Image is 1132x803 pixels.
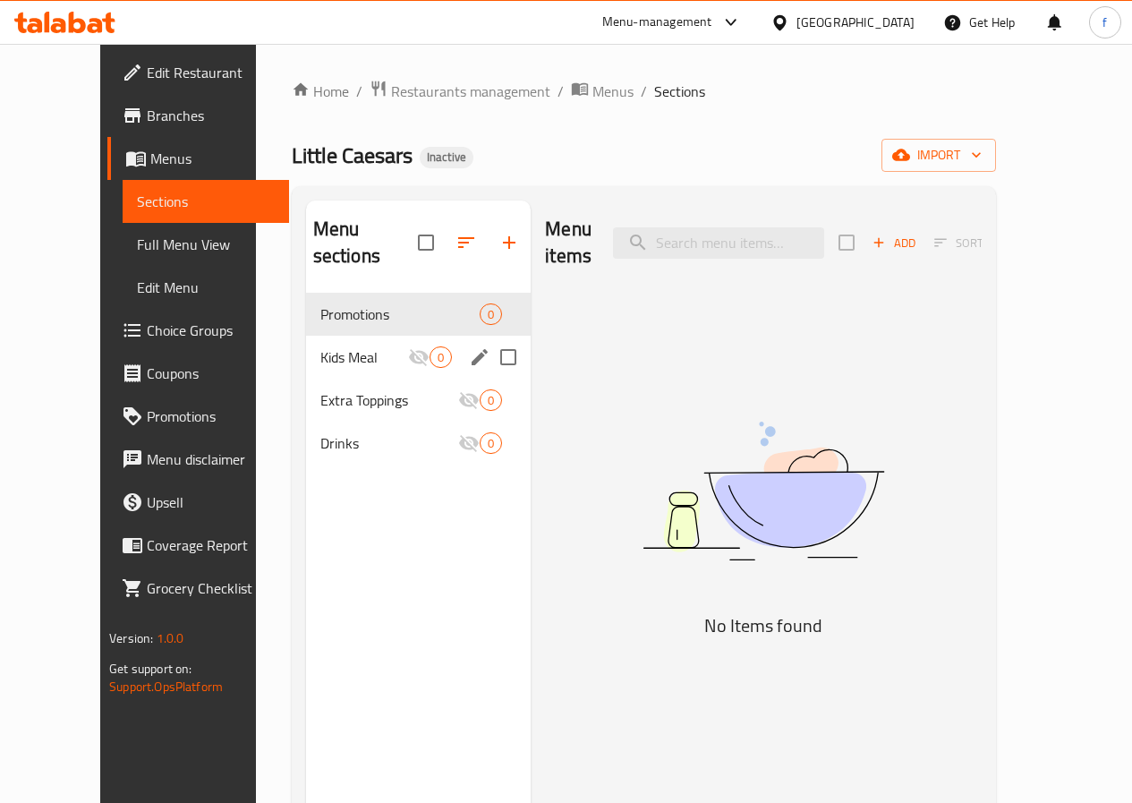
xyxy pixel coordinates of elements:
a: Home [292,81,349,102]
span: 0 [481,435,501,452]
span: Edit Menu [137,277,275,298]
svg: Inactive section [458,432,480,454]
span: Get support on: [109,657,192,680]
button: import [881,139,996,172]
div: Inactive [420,147,473,168]
div: items [480,389,502,411]
span: 1.0.0 [157,627,184,650]
li: / [641,81,647,102]
span: Branches [147,105,275,126]
nav: breadcrumb [292,80,996,103]
div: items [430,346,452,368]
span: 0 [481,392,501,409]
div: Menu-management [602,12,712,33]
li: / [356,81,362,102]
span: f [1102,13,1107,32]
div: items [480,303,502,325]
a: Support.OpsPlatform [109,675,223,698]
a: Edit Menu [123,266,289,309]
a: Edit Restaurant [107,51,289,94]
h5: No Items found [545,611,981,640]
div: items [480,432,502,454]
span: Extra Toppings [320,389,459,411]
a: Restaurants management [370,80,550,103]
span: Menus [592,81,634,102]
span: Choice Groups [147,320,275,341]
span: Drinks [320,432,459,454]
button: edit [466,344,493,371]
a: Choice Groups [107,309,289,352]
span: Select section first [923,229,995,257]
span: Sections [654,81,705,102]
span: Sections [137,191,275,212]
span: Little Caesars [292,135,413,175]
span: Coupons [147,363,275,384]
div: Drinks0 [306,422,532,465]
span: Edit Restaurant [147,62,275,83]
img: dish.svg [545,375,981,607]
a: Full Menu View [123,223,289,266]
a: Coverage Report [107,524,289,567]
span: Menus [150,148,275,169]
h2: Menu sections [313,216,419,269]
a: Branches [107,94,289,137]
input: search [613,227,824,259]
svg: Inactive section [408,346,430,368]
button: Add [865,229,923,257]
div: Extra Toppings0 [306,379,532,422]
span: 0 [430,349,451,366]
span: Kids Meal [320,346,409,368]
button: Add section [488,221,531,264]
span: Inactive [420,149,473,165]
span: import [896,144,982,167]
a: Grocery Checklist [107,567,289,610]
a: Menus [571,80,634,103]
span: Promotions [147,406,275,427]
span: Add item [865,229,923,257]
span: Menu disclaimer [147,448,275,470]
a: Upsell [107,481,289,524]
li: / [557,81,564,102]
a: Menu disclaimer [107,438,289,481]
a: Sections [123,180,289,223]
span: Promotions [320,303,481,325]
a: Promotions [107,395,289,438]
span: Upsell [147,491,275,513]
span: Grocery Checklist [147,577,275,599]
span: Add [870,233,918,253]
span: Version: [109,627,153,650]
span: 0 [481,306,501,323]
svg: Inactive section [458,389,480,411]
a: Coupons [107,352,289,395]
span: Full Menu View [137,234,275,255]
div: Promotions0 [306,293,532,336]
span: Select all sections [407,224,445,261]
span: Sort sections [445,221,488,264]
h2: Menu items [545,216,592,269]
nav: Menu sections [306,286,532,472]
span: Coverage Report [147,534,275,556]
span: Restaurants management [391,81,550,102]
a: Menus [107,137,289,180]
div: Kids Meal0edit [306,336,532,379]
div: [GEOGRAPHIC_DATA] [796,13,915,32]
